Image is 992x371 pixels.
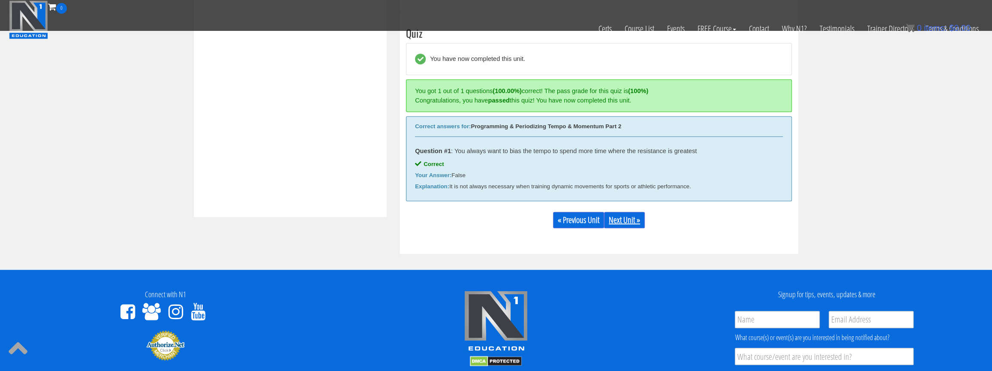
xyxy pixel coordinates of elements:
a: Trainer Directory [861,14,919,44]
a: 0 items: $0.00 [906,23,971,33]
input: Name [735,311,820,328]
h4: Connect with N1 [6,290,324,299]
strong: (100%) [628,87,648,94]
img: n1-education [9,0,48,39]
input: What course/event are you interested in? [735,348,914,365]
div: Correct [415,161,783,168]
b: Your Answer: [415,172,451,178]
img: n1-edu-logo [464,290,528,354]
img: DMCA.com Protection Status [470,356,522,366]
div: False [415,172,783,179]
a: Testimonials [813,14,861,44]
a: FREE Course [691,14,742,44]
span: 0 [917,23,921,33]
h4: Signup for tips, events, updates & more [668,290,986,299]
input: Email Address [829,311,914,328]
div: Congratulations, you have this quiz! You have now completed this unit. [415,96,779,105]
div: What course(s) or event(s) are you interested in being notified about? [735,332,914,343]
img: Authorize.Net Merchant - Click to Verify [146,330,185,361]
span: items: [924,23,947,33]
a: Terms & Conditions [919,14,985,44]
strong: (100.00%) [493,87,522,94]
a: 0 [48,1,67,12]
a: Events [661,14,691,44]
a: Contact [742,14,776,44]
div: Programming & Periodizing Tempo & Momentum Part 2 [415,123,783,130]
a: Certs [592,14,618,44]
b: Explanation: [415,183,449,190]
span: $ [949,23,954,33]
bdi: 0.00 [949,23,971,33]
div: : You always want to bias the tempo to spend more time where the resistance is greatest [415,148,783,154]
span: 0 [56,3,67,14]
a: Course List [618,14,661,44]
div: You got 1 out of 1 questions correct! The pass grade for this quiz is [415,86,779,96]
strong: Question #1 [415,148,451,154]
img: icon11.png [906,24,914,32]
div: It is not always necessary when training dynamic movements for sports or athletic performance. [415,183,783,190]
b: Correct answers for: [415,123,471,130]
div: You have now completed this unit. [426,54,525,64]
strong: passed [488,97,510,104]
a: « Previous Unit [553,212,604,228]
a: Why N1? [776,14,813,44]
a: Next Unit » [604,212,645,228]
